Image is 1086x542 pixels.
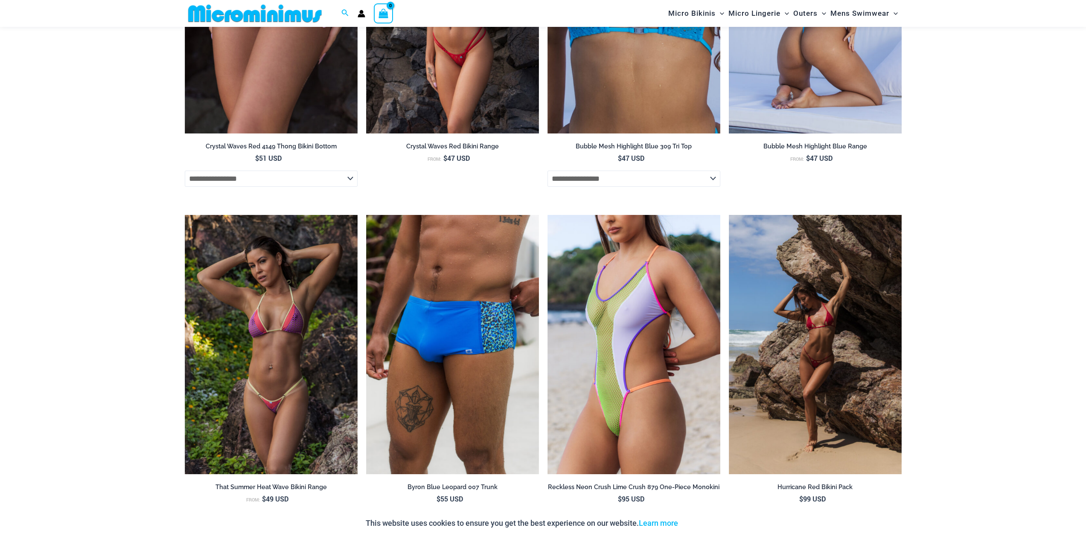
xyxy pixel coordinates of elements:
[729,483,902,491] h2: Hurricane Red Bikini Pack
[262,494,288,503] bdi: 49 USD
[793,3,818,24] span: Outers
[358,10,365,17] a: Account icon link
[255,154,282,162] bdi: 51 USD
[889,3,898,24] span: Menu Toggle
[428,156,441,162] span: From:
[366,215,539,474] img: Byron Blue Leopard 007 Trunk 11
[185,483,358,491] h2: That Summer Heat Wave Bikini Range
[639,519,678,528] a: Learn more
[666,3,726,24] a: Micro BikinisMenu ToggleMenu Toggle
[547,215,720,474] img: Reckless Neon Crush Lime Crush 879 One Piece 09
[618,154,622,162] span: $
[799,494,803,503] span: $
[366,215,539,474] a: Byron Blue Leopard 007 Trunk 11Byron Blue Leopard 007 Trunk 12Byron Blue Leopard 007 Trunk 12
[547,483,720,494] a: Reckless Neon Crush Lime Crush 879 One-Piece Monokini
[366,483,539,491] h2: Byron Blue Leopard 007 Trunk
[185,4,325,23] img: MM SHOP LOGO FLAT
[246,497,260,503] span: From:
[716,3,724,24] span: Menu Toggle
[729,142,902,154] a: Bubble Mesh Highlight Blue Range
[443,154,447,162] span: $
[618,494,622,503] span: $
[262,494,266,503] span: $
[185,483,358,494] a: That Summer Heat Wave Bikini Range
[729,215,902,474] a: Hurricane Red 3277 Tri Top 4277 Thong Bottom 05Hurricane Red 3277 Tri Top 4277 Thong Bottom 06Hur...
[366,483,539,494] a: Byron Blue Leopard 007 Trunk
[547,142,720,154] a: Bubble Mesh Highlight Blue 309 Tri Top
[185,215,358,474] img: That Summer Heat Wave 3063 Tri Top 4303 Micro Bottom 01
[665,1,902,26] nav: Site Navigation
[729,142,902,151] h2: Bubble Mesh Highlight Blue Range
[791,3,828,24] a: OutersMenu ToggleMenu Toggle
[618,494,644,503] bdi: 95 USD
[547,142,720,151] h2: Bubble Mesh Highlight Blue 309 Tri Top
[806,154,833,162] bdi: 47 USD
[684,513,721,533] button: Accept
[443,154,470,162] bdi: 47 USD
[806,154,810,162] span: $
[255,154,259,162] span: $
[437,494,440,503] span: $
[668,3,716,24] span: Micro Bikinis
[728,3,780,24] span: Micro Lingerie
[547,215,720,474] a: Reckless Neon Crush Lime Crush 879 One Piece 09Reckless Neon Crush Lime Crush 879 One Piece 10Rec...
[366,142,539,151] h2: Crystal Waves Red Bikini Range
[729,483,902,494] a: Hurricane Red Bikini Pack
[729,215,902,474] img: Hurricane Red 3277 Tri Top 4277 Thong Bottom 05
[726,3,791,24] a: Micro LingerieMenu ToggleMenu Toggle
[790,156,804,162] span: From:
[437,494,463,503] bdi: 55 USD
[374,3,393,23] a: View Shopping Cart, empty
[780,3,789,24] span: Menu Toggle
[341,8,349,19] a: Search icon link
[366,142,539,154] a: Crystal Waves Red Bikini Range
[185,215,358,474] a: That Summer Heat Wave 3063 Tri Top 4303 Micro Bottom 01That Summer Heat Wave 3063 Tri Top 4303 Mi...
[799,494,826,503] bdi: 99 USD
[185,142,358,151] h2: Crystal Waves Red 4149 Thong Bikini Bottom
[185,142,358,154] a: Crystal Waves Red 4149 Thong Bikini Bottom
[366,517,678,530] p: This website uses cookies to ensure you get the best experience on our website.
[830,3,889,24] span: Mens Swimwear
[818,3,826,24] span: Menu Toggle
[547,483,720,491] h2: Reckless Neon Crush Lime Crush 879 One-Piece Monokini
[618,154,644,162] bdi: 47 USD
[828,3,900,24] a: Mens SwimwearMenu ToggleMenu Toggle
